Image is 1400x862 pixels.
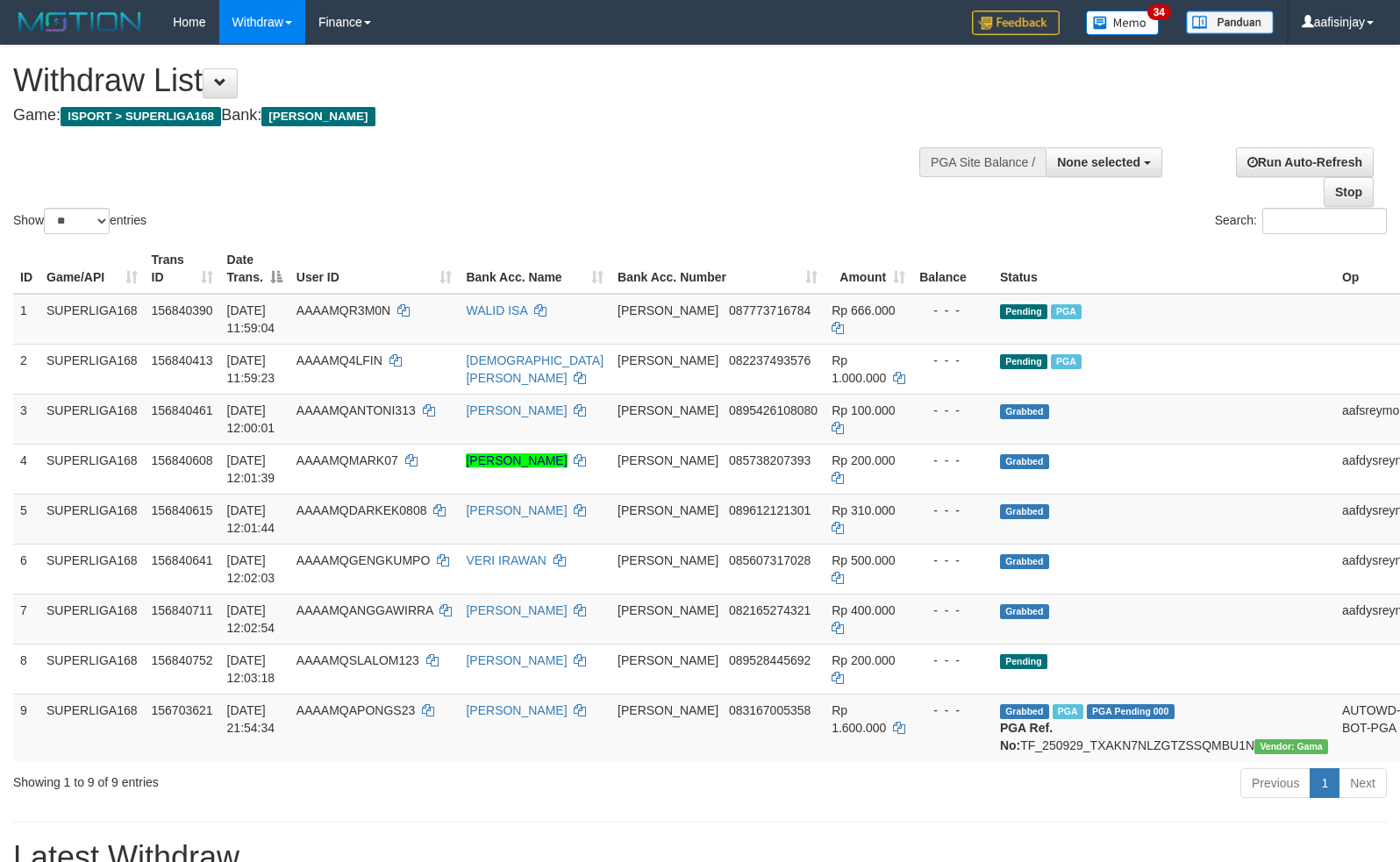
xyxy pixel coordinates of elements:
a: Previous [1240,768,1311,798]
div: - - - [919,502,986,519]
div: - - - [919,452,986,469]
span: [DATE] 12:03:18 [227,653,275,685]
td: 4 [13,444,39,494]
a: 1 [1310,768,1339,798]
span: Rp 200.000 [832,453,895,467]
a: Next [1339,768,1387,798]
input: Search: [1262,208,1387,234]
span: Rp 310.000 [832,503,895,517]
a: [PERSON_NAME] [466,603,567,617]
a: [PERSON_NAME] [466,503,567,517]
span: Grabbed [1000,454,1049,469]
span: Rp 400.000 [832,603,895,617]
span: Rp 500.000 [832,553,895,567]
span: Grabbed [1000,554,1049,569]
span: 156840390 [152,303,213,317]
span: 156840413 [152,353,213,367]
span: AAAAMQDARKEK0808 [296,503,427,517]
div: - - - [919,702,986,719]
td: 5 [13,494,39,544]
span: [DATE] 12:01:39 [227,453,275,485]
td: 8 [13,644,39,694]
span: Rp 1.000.000 [832,353,886,385]
span: [DATE] 12:00:01 [227,403,275,435]
span: Marked by aafheankoy [1051,354,1082,369]
td: 3 [13,394,39,444]
div: - - - [919,352,986,369]
th: Bank Acc. Number: activate to sort column ascending [611,244,825,294]
span: Pending [1000,304,1047,319]
span: [DATE] 12:02:54 [227,603,275,635]
td: SUPERLIGA168 [39,644,145,694]
span: 156840615 [152,503,213,517]
td: SUPERLIGA168 [39,294,145,345]
span: Rp 666.000 [832,303,895,317]
td: SUPERLIGA168 [39,344,145,394]
span: 156840752 [152,653,213,667]
th: Game/API: activate to sort column ascending [39,244,145,294]
th: Bank Acc. Name: activate to sort column ascending [459,244,611,294]
span: AAAAMQ4LFIN [296,353,382,367]
h4: Game: Bank: [13,107,916,125]
span: ISPORT > SUPERLIGA168 [61,107,221,126]
a: [PERSON_NAME] [466,653,567,667]
td: SUPERLIGA168 [39,394,145,444]
span: [DATE] 11:59:04 [227,303,275,335]
h1: Withdraw List [13,63,916,98]
span: Copy 0895426108080 to clipboard [729,403,818,417]
span: Grabbed [1000,504,1049,519]
span: [PERSON_NAME] [618,453,718,467]
span: Rp 1.600.000 [832,703,886,735]
span: [PERSON_NAME] [618,703,718,717]
span: Grabbed [1000,704,1049,719]
img: MOTION_logo.png [13,9,146,35]
td: 2 [13,344,39,394]
span: Copy 087773716784 to clipboard [729,303,811,317]
span: [PERSON_NAME] [618,603,718,617]
a: Run Auto-Refresh [1236,147,1374,177]
span: Copy 082237493576 to clipboard [729,353,811,367]
td: SUPERLIGA168 [39,494,145,544]
th: User ID: activate to sort column ascending [289,244,460,294]
span: Copy 089612121301 to clipboard [729,503,811,517]
th: Balance [912,244,993,294]
a: [PERSON_NAME] [466,403,567,417]
th: Amount: activate to sort column ascending [825,244,912,294]
span: 156703621 [152,703,213,717]
button: None selected [1046,147,1162,177]
div: PGA Site Balance / [919,147,1046,177]
div: Showing 1 to 9 of 9 entries [13,766,570,791]
span: Copy 085738207393 to clipboard [729,453,811,467]
span: [DATE] 12:01:44 [227,503,275,535]
a: VERI IRAWAN [466,553,546,567]
td: 1 [13,294,39,345]
a: [PERSON_NAME] [466,453,567,467]
th: Date Trans.: activate to sort column descending [220,244,289,294]
span: AAAAMQGENGKUMPO [296,553,430,567]
span: Marked by aafchhiseyha [1053,704,1083,719]
select: Showentries [44,208,110,234]
td: SUPERLIGA168 [39,544,145,594]
span: [PERSON_NAME] [618,403,718,417]
span: AAAAMQAPONGS23 [296,703,415,717]
span: 156840711 [152,603,213,617]
span: [PERSON_NAME] [618,353,718,367]
span: AAAAMQR3M0N [296,303,390,317]
span: Pending [1000,354,1047,369]
td: SUPERLIGA168 [39,594,145,644]
a: Stop [1324,177,1374,207]
th: Trans ID: activate to sort column ascending [145,244,220,294]
img: Feedback.jpg [972,11,1060,35]
span: 34 [1147,4,1171,20]
span: [PERSON_NAME] [618,303,718,317]
div: - - - [919,652,986,669]
a: [PERSON_NAME] [466,703,567,717]
td: SUPERLIGA168 [39,694,145,761]
span: Vendor URL: https://trx31.1velocity.biz [1254,739,1328,754]
span: Copy 085607317028 to clipboard [729,553,811,567]
span: [PERSON_NAME] [618,653,718,667]
span: AAAAMQANTONI313 [296,403,416,417]
span: 156840641 [152,553,213,567]
span: Grabbed [1000,604,1049,619]
a: [DEMOGRAPHIC_DATA][PERSON_NAME] [466,353,604,385]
